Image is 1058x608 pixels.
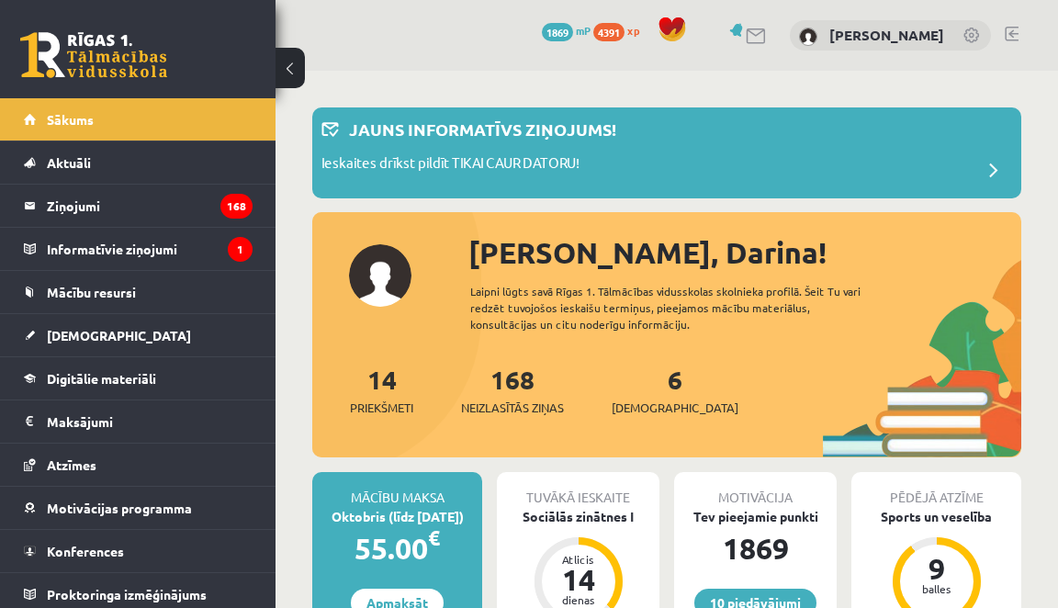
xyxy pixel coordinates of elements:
a: Digitālie materiāli [24,357,253,400]
div: Pēdējā atzīme [851,472,1021,507]
div: Mācību maksa [312,472,482,507]
span: Mācību resursi [47,284,136,300]
span: Priekšmeti [350,399,413,417]
span: mP [576,23,591,38]
div: 9 [909,554,964,583]
legend: Maksājumi [47,400,253,443]
a: Jauns informatīvs ziņojums! Ieskaites drīkst pildīt TIKAI CAUR DATORU! [321,117,1012,189]
i: 1 [228,237,253,262]
div: balles [909,583,964,594]
div: Tev pieejamie punkti [674,507,837,526]
legend: Informatīvie ziņojumi [47,228,253,270]
a: Mācību resursi [24,271,253,313]
a: Maksājumi [24,400,253,443]
span: [DEMOGRAPHIC_DATA] [47,327,191,343]
span: Atzīmes [47,456,96,473]
a: [PERSON_NAME] [829,26,944,44]
a: Motivācijas programma [24,487,253,529]
div: 14 [551,565,606,594]
a: 1869 mP [542,23,591,38]
div: 1869 [674,526,837,570]
span: [DEMOGRAPHIC_DATA] [612,399,738,417]
span: Sākums [47,111,94,128]
p: Jauns informatīvs ziņojums! [349,117,616,141]
div: [PERSON_NAME], Darina! [468,231,1021,275]
span: € [428,524,440,551]
span: Konferences [47,543,124,559]
div: Sports un veselība [851,507,1021,526]
span: Motivācijas programma [47,500,192,516]
a: 168Neizlasītās ziņas [461,363,564,417]
div: Sociālās zinātnes I [497,507,659,526]
a: Aktuāli [24,141,253,184]
span: xp [627,23,639,38]
span: Neizlasītās ziņas [461,399,564,417]
a: 6[DEMOGRAPHIC_DATA] [612,363,738,417]
i: 168 [220,194,253,219]
a: Ziņojumi168 [24,185,253,227]
a: Sākums [24,98,253,141]
a: 4391 xp [593,23,648,38]
a: Informatīvie ziņojumi1 [24,228,253,270]
div: dienas [551,594,606,605]
a: [DEMOGRAPHIC_DATA] [24,314,253,356]
div: Oktobris (līdz [DATE]) [312,507,482,526]
span: Aktuāli [47,154,91,171]
span: 4391 [593,23,625,41]
span: Proktoringa izmēģinājums [47,586,207,602]
a: Rīgas 1. Tālmācības vidusskola [20,32,167,78]
span: Digitālie materiāli [47,370,156,387]
p: Ieskaites drīkst pildīt TIKAI CAUR DATORU! [321,152,580,178]
a: 14Priekšmeti [350,363,413,417]
div: Tuvākā ieskaite [497,472,659,507]
a: Atzīmes [24,444,253,486]
a: Konferences [24,530,253,572]
div: Laipni lūgts savā Rīgas 1. Tālmācības vidusskolas skolnieka profilā. Šeit Tu vari redzēt tuvojošo... [470,283,895,332]
img: Darina Tiščenko [799,28,817,46]
legend: Ziņojumi [47,185,253,227]
span: 1869 [542,23,573,41]
div: Atlicis [551,554,606,565]
div: 55.00 [312,526,482,570]
div: Motivācija [674,472,837,507]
